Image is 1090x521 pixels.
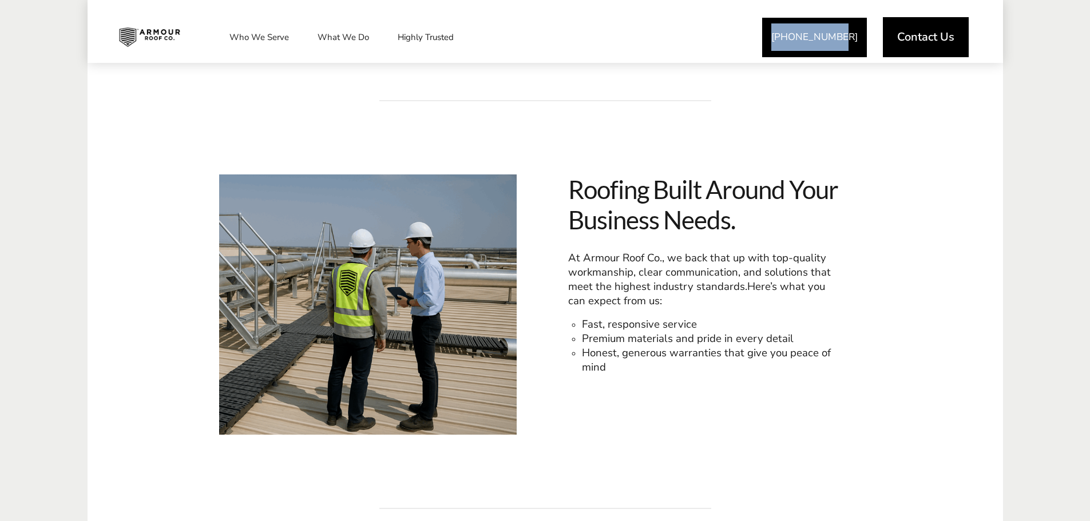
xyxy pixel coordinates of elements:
a: Highly Trusted [386,23,465,51]
a: Who We Serve [218,23,300,51]
span: At Armour Roof Co., we back that up with top-quality workmanship, clear communication, and soluti... [568,250,831,294]
span: Roofing Built Around Your Business Needs. [568,174,877,235]
span: Honest, generous warranties that give you peace of mind [582,345,831,375]
a: What We Do [306,23,380,51]
span: Contact Us [897,31,954,43]
img: Industrial and Commercial Roofing Company | Armour Roof Co. [110,23,189,51]
span: Here’s what you can expect from us: [568,279,825,308]
a: [PHONE_NUMBER] [762,18,867,57]
span: Fast, responsive service [582,317,697,332]
span: Premium materials and pride in every detail [582,331,794,346]
a: Contact Us [883,17,969,57]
